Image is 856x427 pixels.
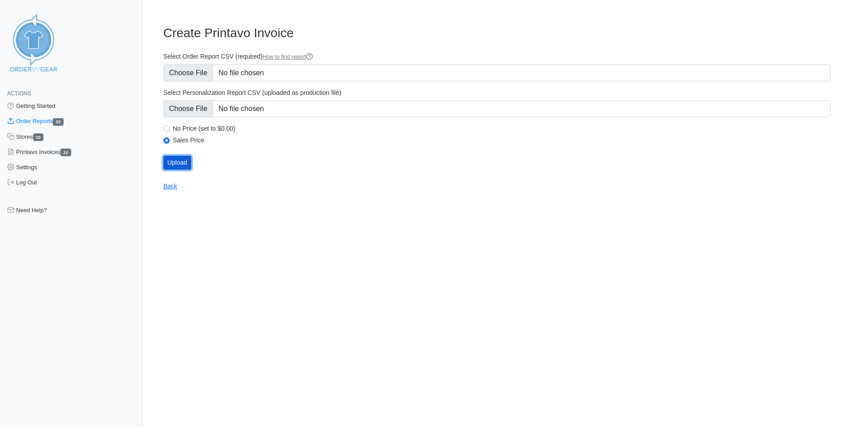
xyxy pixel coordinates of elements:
span: Actions [7,90,31,97]
span: 22 [33,133,44,141]
a: How to find report [262,54,313,60]
span: 22 [60,149,71,156]
label: Select Order Report CSV (required) [163,52,830,61]
span: 22 [53,118,64,126]
h3: Create Printavo Invoice [163,26,830,41]
label: Select Personalization Report CSV (uploaded as production file) [163,89,830,97]
label: No Price (set to $0.00) [173,124,830,132]
a: Back [163,183,177,190]
label: Sales Price [173,136,830,144]
input: Upload [163,156,191,170]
